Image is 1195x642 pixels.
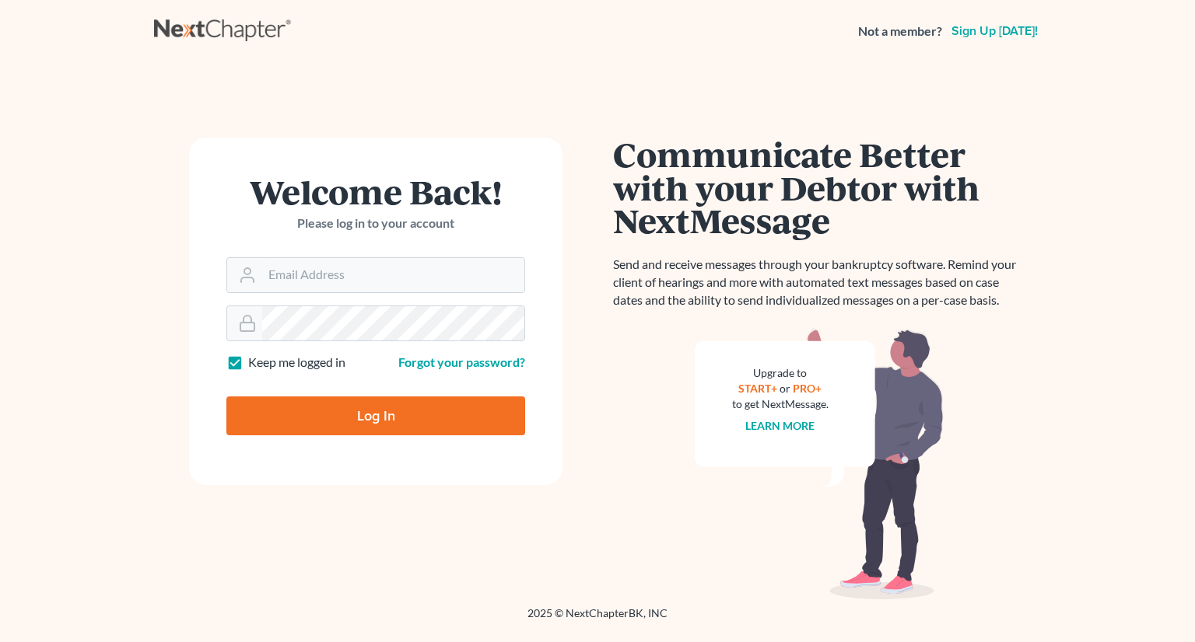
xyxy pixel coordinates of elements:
div: to get NextMessage. [732,396,829,412]
a: PRO+ [794,382,822,395]
div: Upgrade to [732,365,829,381]
label: Keep me logged in [248,354,345,372]
h1: Communicate Better with your Debtor with NextMessage [613,138,1025,237]
a: Learn more [746,419,815,432]
a: START+ [739,382,778,395]
a: Forgot your password? [398,354,525,369]
span: or [780,382,791,395]
div: 2025 © NextChapterBK, INC [154,605,1041,633]
input: Log In [226,396,525,435]
h1: Welcome Back! [226,175,525,208]
p: Please log in to your account [226,215,525,232]
img: nextmessage_bg-59042aed3d76b12b5cd301f8e5b87938c9018125f34e5fa2b7a6b67550977c72.svg [695,328,944,600]
p: Send and receive messages through your bankruptcy software. Remind your client of hearings and mo... [613,256,1025,309]
input: Email Address [262,258,524,292]
strong: Not a member? [858,23,942,40]
a: Sign up [DATE]! [948,25,1041,37]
